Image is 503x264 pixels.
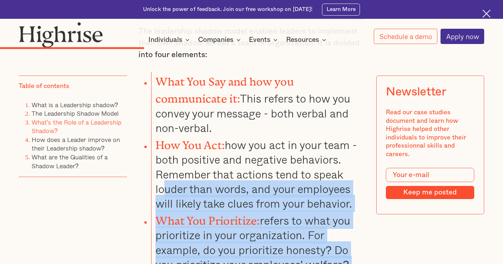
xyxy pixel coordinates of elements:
img: Cross icon [482,10,491,18]
input: Keep me posted [386,186,474,199]
div: Table of contents [19,82,69,90]
strong: How You Act: [155,139,225,146]
div: Events [249,35,270,44]
div: Resources [286,35,319,44]
input: Your e-mail [386,168,474,182]
a: What are the Qualities of a Shadow Leader? [32,152,108,171]
form: Modal Form [386,168,474,199]
div: Individuals [148,35,192,44]
div: Read our case studies document and learn how Highrise helped other individuals to improve their p... [386,108,474,158]
div: Companies [198,35,234,44]
strong: What You Say and how you communicate it: [155,75,294,99]
a: What's the Role of a Leadership Shadow? [32,117,121,136]
strong: What You Prioritize: [155,214,260,221]
div: Newsletter [386,85,446,99]
a: What is a Leadership shadow? [32,100,118,110]
li: how you act in your team -both positive and negative behaviors. Remember that actions tend to spe... [151,135,365,211]
div: Unlock the power of feedback. Join our free workshop on [DATE]! [143,6,313,13]
a: Apply now [441,29,484,44]
div: Events [249,35,280,44]
a: How does a Leader improve on their Leadership shadow? [32,134,120,153]
a: Schedule a demo [374,29,437,44]
div: Resources [286,35,328,44]
div: Companies [198,35,243,44]
a: Learn More [322,4,360,16]
li: This refers to how you convey your message - both verbal and non-verbal. [151,72,365,135]
div: Individuals [148,35,182,44]
img: Highrise logo [19,22,103,48]
a: The Leadership Shadow Model [32,108,119,118]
